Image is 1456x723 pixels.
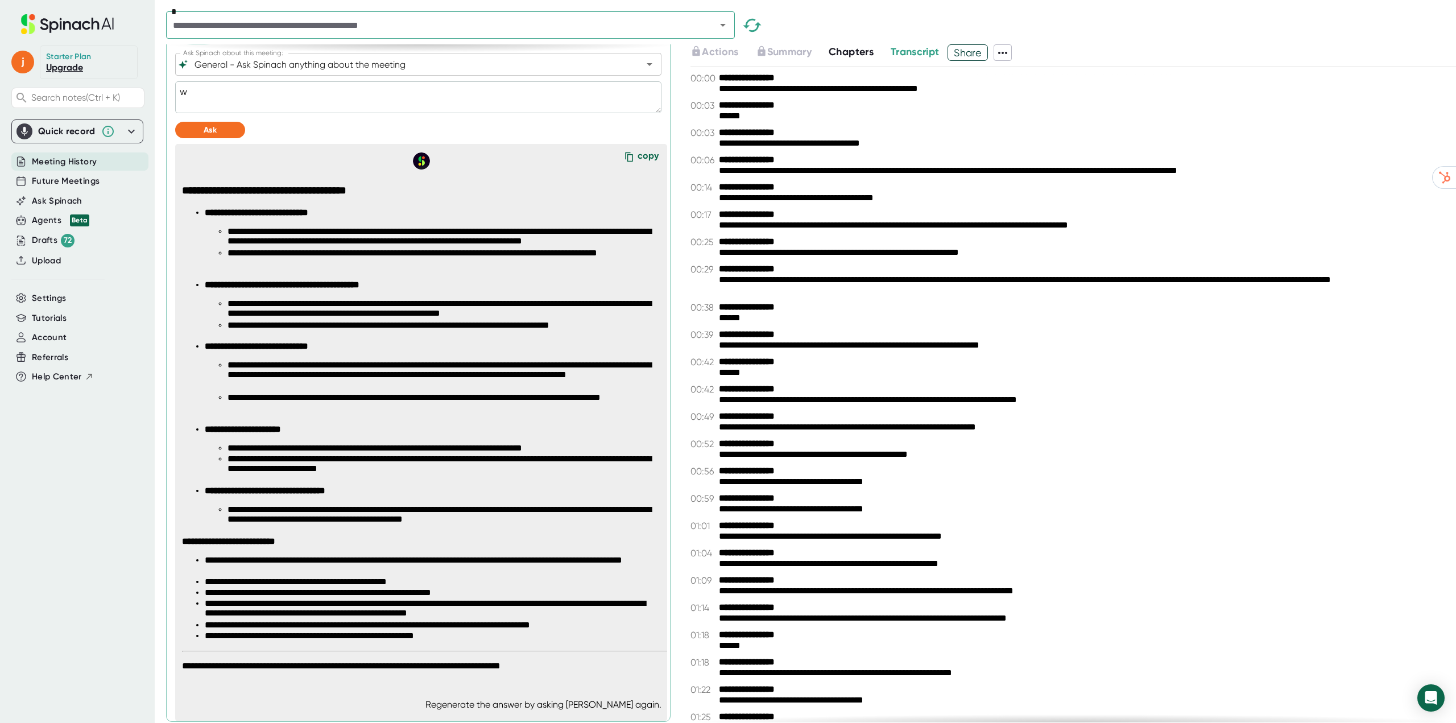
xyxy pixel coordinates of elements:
[70,214,89,226] div: Beta
[638,150,659,166] div: copy
[690,127,716,138] span: 00:03
[702,46,738,58] span: Actions
[32,370,94,383] button: Help Center
[61,234,75,247] div: 72
[767,46,812,58] span: Summary
[690,630,716,641] span: 01:18
[891,46,940,58] span: Transcript
[690,100,716,111] span: 00:03
[715,17,731,33] button: Open
[31,92,120,103] span: Search notes (Ctrl + K)
[690,155,716,166] span: 00:06
[690,264,716,275] span: 00:29
[32,234,75,247] div: Drafts
[32,331,67,344] button: Account
[690,384,716,395] span: 00:42
[690,548,716,559] span: 01:04
[32,292,67,305] button: Settings
[32,155,97,168] button: Meeting History
[690,302,716,313] span: 00:38
[32,195,82,208] button: Ask Spinach
[1417,684,1445,712] div: Open Intercom Messenger
[690,439,716,449] span: 00:52
[32,254,61,267] button: Upload
[891,44,940,60] button: Transcript
[38,126,96,137] div: Quick record
[32,351,68,364] button: Referrals
[756,44,812,60] button: Summary
[32,370,82,383] span: Help Center
[690,493,716,504] span: 00:59
[690,357,716,367] span: 00:42
[690,329,716,340] span: 00:39
[192,56,624,72] input: What can we do to help?
[690,209,716,220] span: 00:17
[690,237,716,247] span: 00:25
[690,73,716,84] span: 00:00
[11,51,34,73] span: j
[46,52,92,62] div: Starter Plan
[690,44,738,60] button: Actions
[642,56,657,72] button: Open
[690,684,716,695] span: 01:22
[32,214,89,227] button: Agents Beta
[46,62,83,73] a: Upgrade
[829,46,874,58] span: Chapters
[948,43,987,63] span: Share
[32,234,75,247] button: Drafts 72
[32,175,100,188] button: Future Meetings
[16,120,138,143] div: Quick record
[175,122,245,138] button: Ask
[756,44,829,61] div: Upgrade to access
[690,182,716,193] span: 00:14
[690,602,716,613] span: 01:14
[690,712,716,722] span: 01:25
[32,214,89,227] div: Agents
[425,699,661,710] div: Regenerate the answer by asking [PERSON_NAME] again.
[204,125,217,135] span: Ask
[690,466,716,477] span: 00:56
[175,81,661,113] textarea: what guidance was given about the pyramyd brand
[690,44,755,61] div: Upgrade to access
[690,411,716,422] span: 00:49
[32,312,67,325] button: Tutorials
[690,575,716,586] span: 01:09
[948,44,988,61] button: Share
[690,520,716,531] span: 01:01
[690,657,716,668] span: 01:18
[829,44,874,60] button: Chapters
